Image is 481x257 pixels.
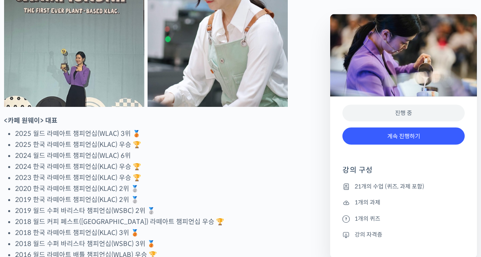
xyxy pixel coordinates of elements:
[15,128,288,140] li: 2025 월드 라떼아트 챔피언십(WLAC) 3위 🥉
[342,214,465,224] li: 1개의 퀴즈
[15,151,288,162] li: 2024 월드 라떼아트 챔피언십(WLAC) 6위
[26,202,31,208] span: 홈
[15,173,288,184] li: 2023 한국 라떼아트 챔피언십(KLAC) 우승 🏆
[15,217,288,228] li: 2018 월드 커피 페스트([GEOGRAPHIC_DATA]) 라떼아트 챔피언십 우승 🏆
[2,189,54,210] a: 홈
[54,189,105,210] a: 대화
[126,202,136,208] span: 설정
[75,202,84,208] span: 대화
[15,162,288,173] li: 2024 한국 라떼아트 챔피언십(KLAC) 우승 🏆
[15,228,288,239] li: 2018 한국 라떼아트 챔피언십(KLAC) 3위 🥉
[342,105,465,122] div: 진행 중
[15,239,288,250] li: 2018 월드 수퍼 바리스타 챔피언십(WSBC) 3위 🥉
[342,128,465,145] a: 계속 진행하기
[342,198,465,208] li: 1개의 과제
[15,206,288,217] li: 2019 월드 수퍼 바리스타 챔피언십(WSBC) 2위 🥈
[15,140,288,151] li: 2025 한국 라떼아트 챔피언십(KLAC) 우승 🏆
[4,117,57,125] strong: <카페 원웨이> 대표
[342,165,465,182] h4: 강의 구성
[105,189,157,210] a: 설정
[15,184,288,195] li: 2020 한국 라떼아트 챔피언십(KLAC) 2위 🥈
[15,195,288,206] li: 2019 한국 라떼아트 챔피언십(KLAC) 2위 🥈
[342,230,465,239] li: 강의 자격증
[342,182,465,191] li: 21개의 수업 (퀴즈, 과제 포함)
